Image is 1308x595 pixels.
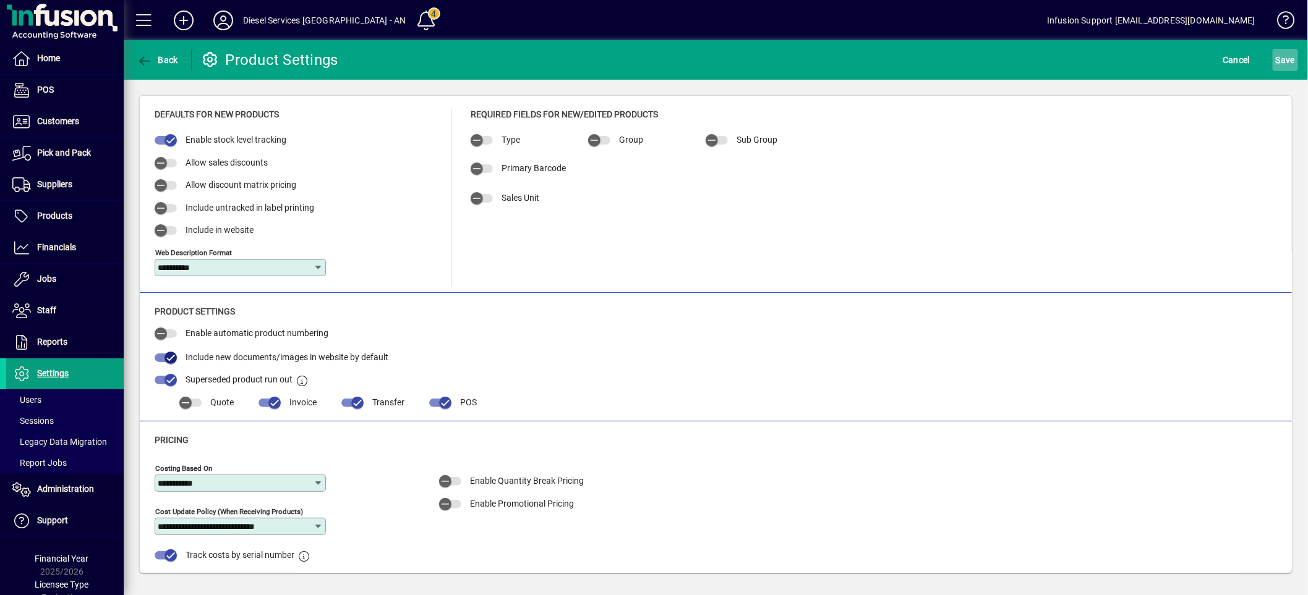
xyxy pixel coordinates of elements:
[372,397,404,407] span: Transfer
[1268,2,1293,43] a: Knowledge Base
[6,389,124,410] a: Users
[37,337,67,347] span: Reports
[186,135,286,145] span: Enable stock level tracking
[6,232,124,263] a: Financials
[6,452,124,473] a: Report Jobs
[6,75,124,106] a: POS
[37,211,72,221] span: Products
[186,180,296,190] span: Allow discount matrix pricing
[6,431,124,452] a: Legacy Data Migration
[470,476,584,486] span: Enable Quantity Break Pricing
[155,109,279,119] span: Defaults for new products
[37,242,76,252] span: Financials
[37,305,56,315] span: Staff
[37,148,91,158] span: Pick and Pack
[186,328,328,338] span: Enable automatic product numbering
[37,274,56,284] span: Jobs
[37,179,72,189] span: Suppliers
[164,9,203,32] button: Add
[502,163,566,173] span: Primary Barcode
[243,11,406,30] div: Diesel Services [GEOGRAPHIC_DATA] - AN
[12,395,41,405] span: Users
[210,397,234,407] span: Quote
[37,85,54,95] span: POS
[1047,11,1255,30] div: Infusion Support [EMAIL_ADDRESS][DOMAIN_NAME]
[6,505,124,536] a: Support
[155,306,235,316] span: Product Settings
[186,225,254,235] span: Include in website
[619,135,643,145] span: Group
[460,397,477,407] span: POS
[37,515,68,525] span: Support
[186,158,268,167] span: Allow sales discounts
[124,49,192,71] app-page-header-button: Back
[6,106,124,137] a: Customers
[502,193,539,203] span: Sales Unit
[6,264,124,295] a: Jobs
[6,474,124,505] a: Administration
[155,248,232,256] mat-label: Web Description Format
[137,55,178,65] span: Back
[37,116,79,126] span: Customers
[186,550,294,560] span: Track costs by serial number
[155,464,212,473] mat-label: Costing Based on
[6,327,124,358] a: Reports
[1220,49,1254,71] button: Cancel
[1276,50,1295,70] span: ave
[1273,49,1298,71] button: Save
[289,397,317,407] span: Invoice
[6,295,124,326] a: Staff
[6,43,124,74] a: Home
[12,458,67,468] span: Report Jobs
[37,368,69,378] span: Settings
[6,201,124,232] a: Products
[186,352,388,362] span: Include new documents/images in website by default
[737,135,777,145] span: Sub Group
[35,580,89,589] span: Licensee Type
[35,554,89,563] span: Financial Year
[502,135,520,145] span: Type
[12,416,54,426] span: Sessions
[155,435,189,445] span: Pricing
[37,53,60,63] span: Home
[470,499,574,508] span: Enable Promotional Pricing
[186,374,293,384] span: Superseded product run out
[471,109,658,119] span: Required Fields for New/Edited Products
[6,138,124,169] a: Pick and Pack
[203,9,243,32] button: Profile
[134,49,181,71] button: Back
[186,203,314,213] span: Include untracked in label printing
[155,507,303,516] mat-label: Cost Update Policy (when receiving products)
[1223,50,1250,70] span: Cancel
[37,484,94,494] span: Administration
[12,437,107,447] span: Legacy Data Migration
[1276,55,1281,65] span: S
[6,169,124,200] a: Suppliers
[201,50,338,70] div: Product Settings
[6,410,124,431] a: Sessions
